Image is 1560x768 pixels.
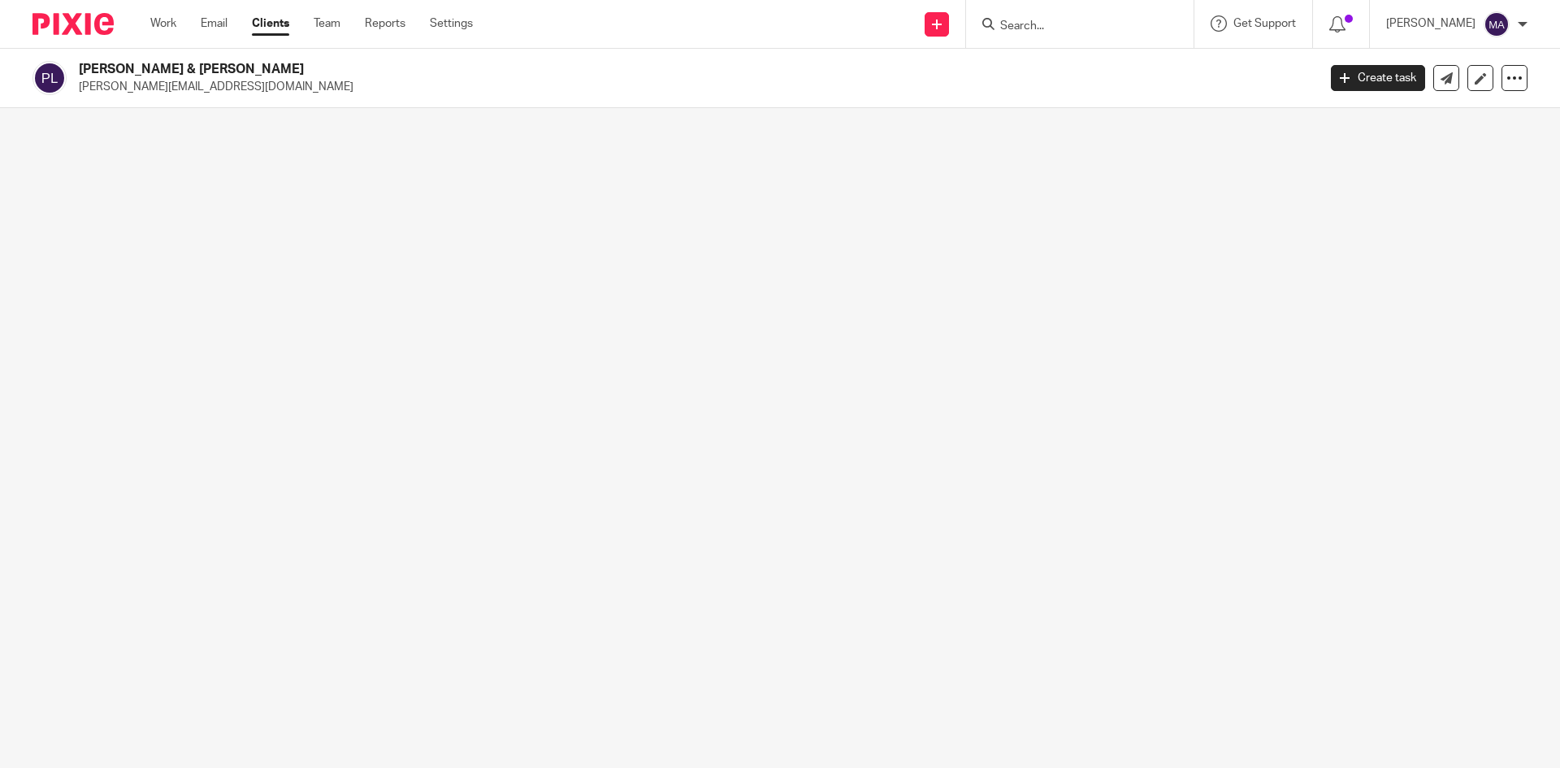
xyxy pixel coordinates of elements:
a: Email [201,15,227,32]
input: Search [999,20,1145,34]
a: Create task [1331,65,1425,91]
a: Team [314,15,340,32]
a: Reports [365,15,405,32]
p: [PERSON_NAME] [1386,15,1475,32]
p: [PERSON_NAME][EMAIL_ADDRESS][DOMAIN_NAME] [79,79,1306,95]
h2: [PERSON_NAME] & [PERSON_NAME] [79,61,1061,78]
a: Work [150,15,176,32]
img: svg%3E [1484,11,1510,37]
img: Pixie [32,13,114,35]
span: Get Support [1233,18,1296,29]
a: Clients [252,15,289,32]
img: svg%3E [32,61,67,95]
a: Settings [430,15,473,32]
